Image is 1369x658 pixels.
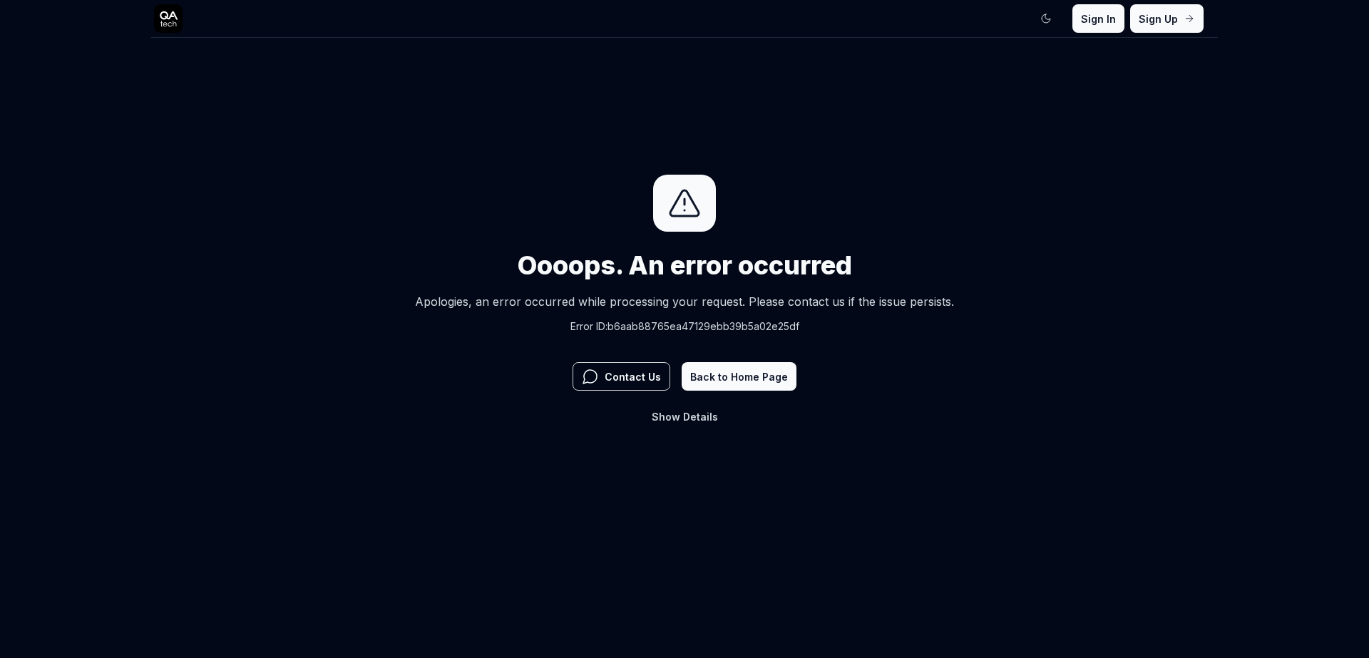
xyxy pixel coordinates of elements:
span: Details [683,411,718,423]
button: Show Details [643,402,727,431]
h1: Oooops. An error occurred [415,246,954,284]
p: Apologies, an error occurred while processing your request. Please contact us if the issue persists. [415,293,954,310]
p: Error ID: b6aab88765ea47129ebb39b5a02e25df [415,319,954,334]
span: Sign Up [1139,11,1178,26]
button: Sign Up [1130,4,1204,33]
button: Contact Us [573,362,670,391]
button: Back to Home Page [682,362,796,391]
span: Sign In [1081,11,1116,26]
span: Show [652,411,680,423]
button: Sign In [1072,4,1124,33]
